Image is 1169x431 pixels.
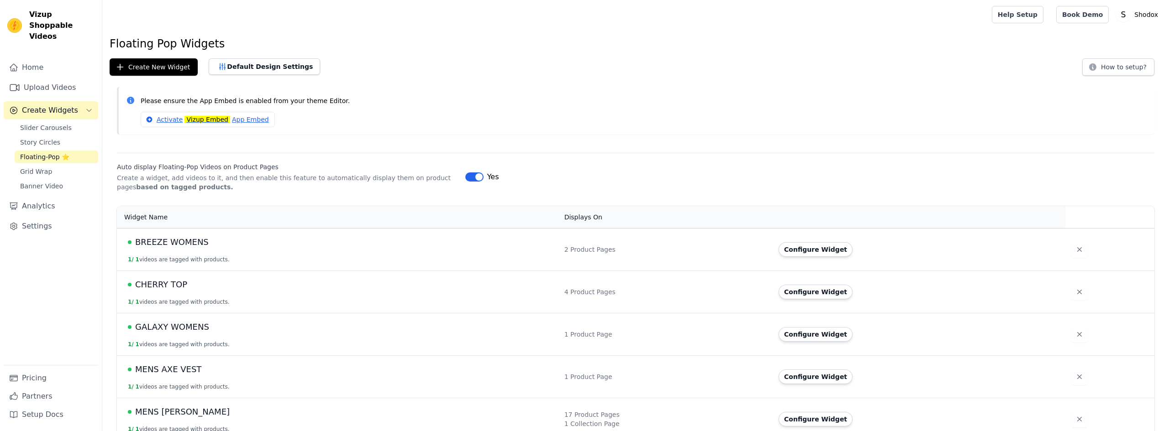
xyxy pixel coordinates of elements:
span: 1 [136,256,139,263]
button: How to setup? [1082,58,1154,76]
span: Story Circles [20,138,60,147]
span: Live Published [128,410,132,414]
button: 1/ 1videos are tagged with products. [128,383,230,390]
span: Live Published [128,325,132,329]
span: MENS AXE VEST [135,363,201,376]
a: ActivateVizup EmbedApp Embed [141,112,275,127]
button: Delete widget [1071,284,1088,300]
a: Partners [4,387,98,405]
button: 1/ 1videos are tagged with products. [128,341,230,348]
div: 1 Product Page [564,330,768,339]
button: 1/ 1videos are tagged with products. [128,298,230,306]
span: Banner Video [20,182,63,191]
button: Create Widgets [4,101,98,119]
button: Configure Widget [779,327,853,342]
label: Auto display Floating-Pop Videos on Product Pages [117,162,458,171]
a: Floating-Pop ⭐ [15,151,98,163]
span: MENS [PERSON_NAME] [135,405,230,418]
strong: based on tagged products. [136,183,233,191]
button: S Shodox [1116,6,1162,23]
div: 1 Collection Page [564,419,768,428]
a: Help Setup [992,6,1043,23]
a: Upload Videos [4,78,98,97]
span: Create Widgets [22,105,78,116]
span: Yes [487,171,499,182]
span: GALAXY WOMENS [135,321,209,333]
button: Delete widget [1071,241,1088,258]
span: Floating-Pop ⭐ [20,152,69,161]
button: Delete widget [1071,326,1088,343]
button: Default Design Settings [209,58,320,75]
a: Setup Docs [4,405,98,424]
th: Widget Name [117,206,559,228]
div: 2 Product Pages [564,245,768,254]
img: Vizup [7,18,22,33]
th: Displays On [559,206,773,228]
button: Delete widget [1071,369,1088,385]
button: Configure Widget [779,242,853,257]
span: CHERRY TOP [135,278,187,291]
span: BREEZE WOMENS [135,236,209,249]
mark: Vizup Embed [184,116,230,123]
p: Shodox [1131,6,1162,23]
a: Analytics [4,197,98,215]
span: Live Published [128,240,132,244]
a: How to setup? [1082,65,1154,73]
div: 1 Product Page [564,372,768,381]
span: 1 [136,341,139,348]
a: Pricing [4,369,98,387]
span: Grid Wrap [20,167,52,176]
a: Book Demo [1056,6,1109,23]
a: Story Circles [15,136,98,149]
button: Configure Widget [779,412,853,426]
span: Vizup Shoppable Videos [29,9,95,42]
span: Live Published [128,368,132,371]
div: 4 Product Pages [564,287,768,296]
span: Slider Carousels [20,123,72,132]
text: S [1121,10,1126,19]
a: Home [4,58,98,77]
button: Configure Widget [779,285,853,299]
span: 1 [136,299,139,305]
span: 1 / [128,299,134,305]
h1: Floating Pop Widgets [110,36,1162,51]
a: Grid Wrap [15,165,98,178]
a: Banner Video [15,180,98,192]
a: Settings [4,217,98,235]
p: Please ensure the App Embed is enabled from your theme Editor. [141,96,1147,106]
a: Slider Carousels [15,121,98,134]
span: 1 / [128,341,134,348]
span: Live Published [128,283,132,286]
button: 1/ 1videos are tagged with products. [128,256,230,263]
button: Create New Widget [110,58,198,76]
p: Create a widget, add videos to it, and then enable this feature to automatically display them on ... [117,173,458,192]
button: Yes [465,171,499,182]
button: Delete widget [1071,411,1088,427]
span: 1 / [128,256,134,263]
button: Configure Widget [779,369,853,384]
div: 17 Product Pages [564,410,768,419]
span: 1 / [128,384,134,390]
span: 1 [136,384,139,390]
